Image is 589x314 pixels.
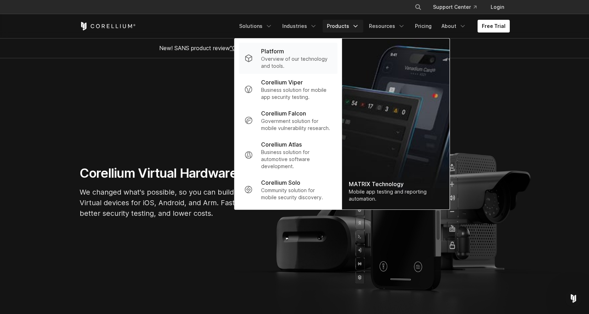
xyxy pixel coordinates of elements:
button: Search [412,1,425,13]
a: Resources [365,20,409,32]
div: MATRIX Technology [349,180,442,188]
p: We changed what's possible, so you can build what's next. Virtual devices for iOS, Android, and A... [80,187,292,219]
p: Platform [261,47,284,55]
iframe: Intercom live chat [565,290,582,307]
p: Corellium Viper [261,78,303,87]
p: Business solution for automotive software development. [261,149,331,170]
p: Corellium Atlas [261,140,302,149]
p: Corellium Solo [261,178,300,187]
a: Free Trial [478,20,510,32]
a: Solutions [235,20,277,32]
a: "Collaborative Mobile App Security Development and Analysis" [230,45,393,52]
a: Products [323,20,363,32]
a: Support Center [427,1,482,13]
p: Community solution for mobile security discovery. [261,187,331,201]
p: Government solution for mobile vulnerability research. [261,118,331,132]
h1: Corellium Virtual Hardware [80,165,292,181]
a: Corellium Falcon Government solution for mobile vulnerability research. [238,105,337,136]
a: Corellium Viper Business solution for mobile app security testing. [238,74,337,105]
a: Corellium Atlas Business solution for automotive software development. [238,136,337,174]
a: Platform Overview of our technology and tools. [238,43,337,74]
span: New! SANS product review now available. [159,45,430,52]
div: Mobile app testing and reporting automation. [349,188,442,202]
a: Corellium Home [80,22,136,30]
a: Login [485,1,510,13]
a: Corellium Solo Community solution for mobile security discovery. [238,174,337,205]
a: About [437,20,470,32]
p: Business solution for mobile app security testing. [261,87,331,101]
div: Navigation Menu [235,20,510,32]
p: Overview of our technology and tools. [261,55,331,70]
div: Navigation Menu [406,1,510,13]
a: Industries [278,20,321,32]
p: Corellium Falcon [261,109,306,118]
a: Pricing [411,20,436,32]
img: Matrix_WebNav_1x [342,38,449,209]
a: MATRIX Technology Mobile app testing and reporting automation. [342,38,449,209]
